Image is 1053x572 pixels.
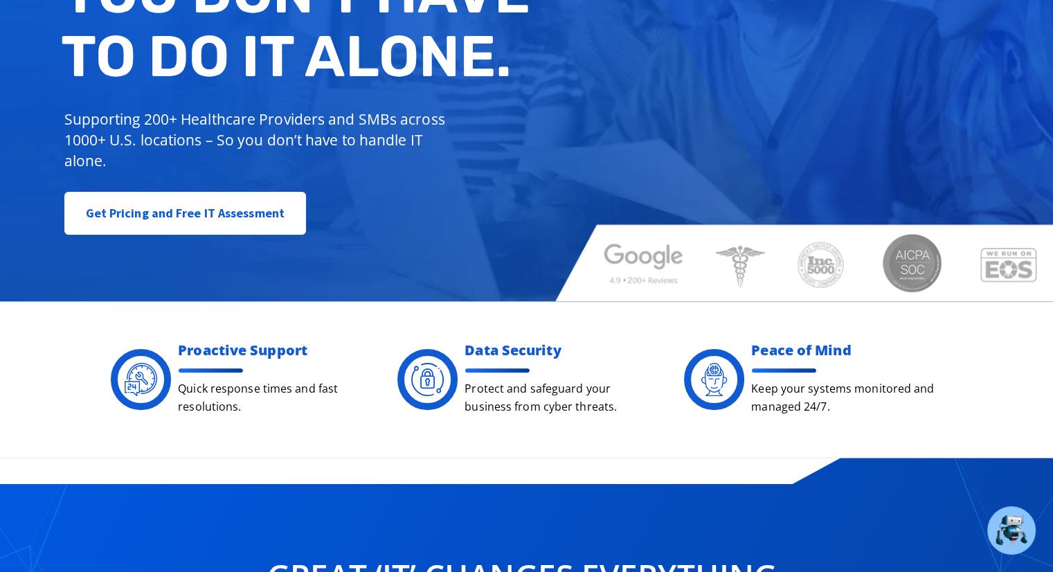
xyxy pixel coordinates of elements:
h2: Data Security [465,343,649,357]
img: divider [178,368,244,373]
span: Get Pricing and Free IT Assessment [86,199,285,227]
img: divider [465,368,531,373]
img: divider [751,368,818,373]
h2: Peace of Mind [751,343,935,357]
a: Get Pricing and Free IT Assessment [64,192,306,235]
img: Digacore Services - peace of mind [698,363,731,396]
img: Digacore 24 Support [125,363,158,396]
img: Digacore Security [411,363,444,396]
p: Protect and safeguard your business from cyber threats. [465,380,649,415]
p: Supporting 200+ Healthcare Providers and SMBs across 1000+ U.S. locations – So you don’t have to ... [64,109,451,171]
h2: Proactive Support [178,343,362,357]
p: Quick response times and fast resolutions. [178,380,362,415]
p: Keep your systems monitored and managed 24/7. [751,380,935,415]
